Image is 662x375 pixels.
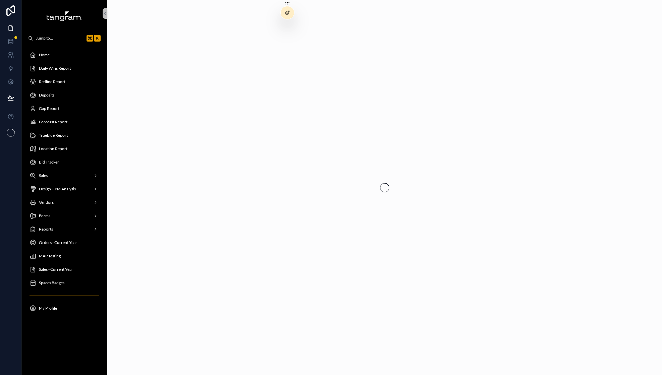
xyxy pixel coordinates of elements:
a: Bid Tracker [25,156,103,168]
a: Daily Wins Report [25,62,103,74]
a: Vendors [25,196,103,208]
span: Sales [39,173,48,178]
span: Bid Tracker [39,160,59,165]
span: Jump to... [36,36,84,41]
a: Forms [25,210,103,222]
img: App logo [46,11,82,21]
span: My Profile [39,306,57,311]
a: Deposits [25,89,103,101]
div: scrollable content [21,44,107,375]
a: Location Report [25,143,103,155]
a: Forecast Report [25,116,103,128]
span: Deposits [39,92,54,98]
span: Trueblue Report [39,133,68,138]
a: MAP Testing [25,250,103,262]
span: Reports [39,227,53,232]
span: Forecast Report [39,119,67,125]
span: Spaces Badges [39,280,64,286]
span: Daily Wins Report [39,66,71,71]
span: Orders - Current Year [39,240,77,245]
span: Forms [39,213,50,218]
a: Design + PM Analysis [25,183,103,195]
span: Design + PM Analysis [39,186,76,192]
span: MAP Testing [39,253,61,259]
a: Orders - Current Year [25,237,103,249]
span: Redline Report [39,79,65,84]
a: Spaces Badges [25,277,103,289]
span: K [95,36,100,41]
a: Sales [25,170,103,182]
a: Sales - Current Year [25,263,103,275]
button: Jump to...K [25,32,103,44]
a: Redline Report [25,76,103,88]
span: Home [39,52,50,58]
span: Gap Report [39,106,59,111]
a: Home [25,49,103,61]
a: Reports [25,223,103,235]
a: Gap Report [25,103,103,115]
span: Vendors [39,200,54,205]
a: Trueblue Report [25,129,103,141]
a: My Profile [25,302,103,314]
span: Sales - Current Year [39,267,73,272]
span: Location Report [39,146,67,151]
